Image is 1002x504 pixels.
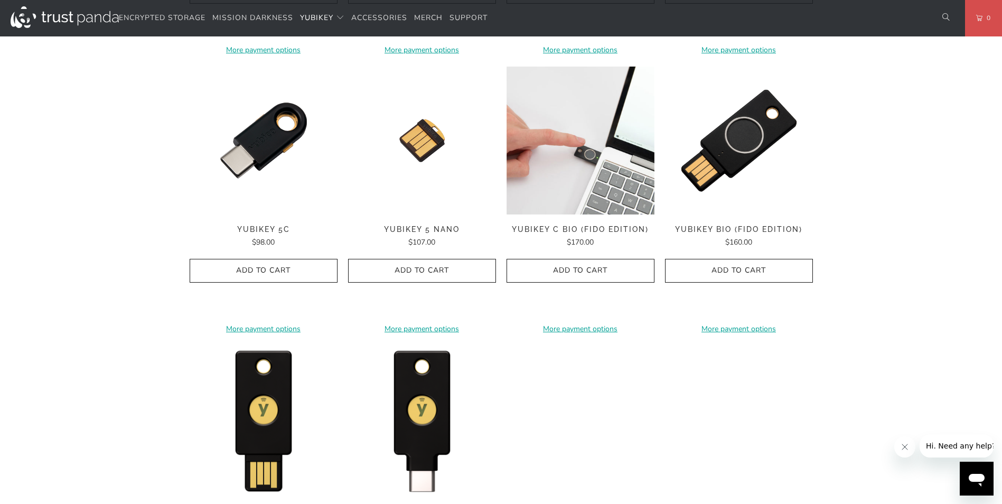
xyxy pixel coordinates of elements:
[507,67,654,214] img: YubiKey C Bio (FIDO Edition) - Trust Panda
[567,237,594,247] span: $170.00
[507,225,654,234] span: YubiKey C Bio (FIDO Edition)
[190,225,338,234] span: YubiKey 5C
[348,259,496,283] button: Add to Cart
[119,6,488,31] nav: Translation missing: en.navigation.header.main_nav
[507,323,654,335] a: More payment options
[507,259,654,283] button: Add to Cart
[348,44,496,56] a: More payment options
[119,6,205,31] a: Encrypted Storage
[348,346,496,493] a: Security Key C (NFC) by Yubico - Trust Panda Security Key C (NFC) by Yubico - Trust Panda
[507,44,654,56] a: More payment options
[894,436,915,458] iframe: Close message
[665,225,813,248] a: YubiKey Bio (FIDO Edition) $160.00
[119,13,205,23] span: Encrypted Storage
[450,6,488,31] a: Support
[665,67,813,214] a: YubiKey Bio (FIDO Edition) - Trust Panda YubiKey Bio (FIDO Edition) - Trust Panda
[359,266,485,275] span: Add to Cart
[348,67,496,214] a: YubiKey 5 Nano - Trust Panda YubiKey 5 Nano - Trust Panda
[408,237,435,247] span: $107.00
[920,434,994,458] iframe: Message from company
[450,13,488,23] span: Support
[348,225,496,248] a: YubiKey 5 Nano $107.00
[190,44,338,56] a: More payment options
[665,323,813,335] a: More payment options
[960,462,994,496] iframe: Button to launch messaging window
[665,67,813,214] img: YubiKey Bio (FIDO Edition) - Trust Panda
[190,259,338,283] button: Add to Cart
[348,67,496,214] img: YubiKey 5 Nano - Trust Panda
[212,13,293,23] span: Mission Darkness
[201,266,326,275] span: Add to Cart
[507,67,654,214] a: YubiKey C Bio (FIDO Edition) - Trust Panda YubiKey C Bio (FIDO Edition) - Trust Panda
[518,266,643,275] span: Add to Cart
[190,67,338,214] a: YubiKey 5C - Trust Panda YubiKey 5C - Trust Panda
[351,6,407,31] a: Accessories
[351,13,407,23] span: Accessories
[348,346,496,493] img: Security Key C (NFC) by Yubico - Trust Panda
[190,225,338,248] a: YubiKey 5C $98.00
[300,13,333,23] span: YubiKey
[252,237,275,247] span: $98.00
[414,6,443,31] a: Merch
[348,323,496,335] a: More payment options
[665,44,813,56] a: More payment options
[6,7,76,16] span: Hi. Need any help?
[725,237,752,247] span: $160.00
[665,259,813,283] button: Add to Cart
[190,346,338,493] img: Security Key (NFC) by Yubico - Trust Panda
[212,6,293,31] a: Mission Darkness
[190,346,338,493] a: Security Key (NFC) by Yubico - Trust Panda Security Key (NFC) by Yubico - Trust Panda
[190,67,338,214] img: YubiKey 5C - Trust Panda
[190,323,338,335] a: More payment options
[982,12,991,24] span: 0
[11,6,119,28] img: Trust Panda Australia
[300,6,344,31] summary: YubiKey
[665,225,813,234] span: YubiKey Bio (FIDO Edition)
[414,13,443,23] span: Merch
[676,266,802,275] span: Add to Cart
[348,225,496,234] span: YubiKey 5 Nano
[507,225,654,248] a: YubiKey C Bio (FIDO Edition) $170.00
